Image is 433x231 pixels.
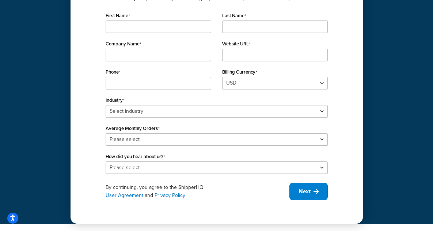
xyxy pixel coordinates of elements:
label: Website URL [222,41,251,47]
label: Industry [106,97,125,103]
label: Last Name [222,13,246,19]
button: Next [289,183,328,200]
label: Average Monthly Orders [106,126,160,131]
label: Billing Currency [222,69,257,75]
span: Next [299,187,311,195]
a: User Agreement [106,191,143,199]
a: Privacy Policy [155,191,185,199]
label: First Name [106,13,130,19]
label: How did you hear about us? [106,154,165,160]
label: Company Name [106,41,141,47]
label: Phone [106,69,121,75]
div: By continuing, you agree to the ShipperHQ and [106,183,289,200]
